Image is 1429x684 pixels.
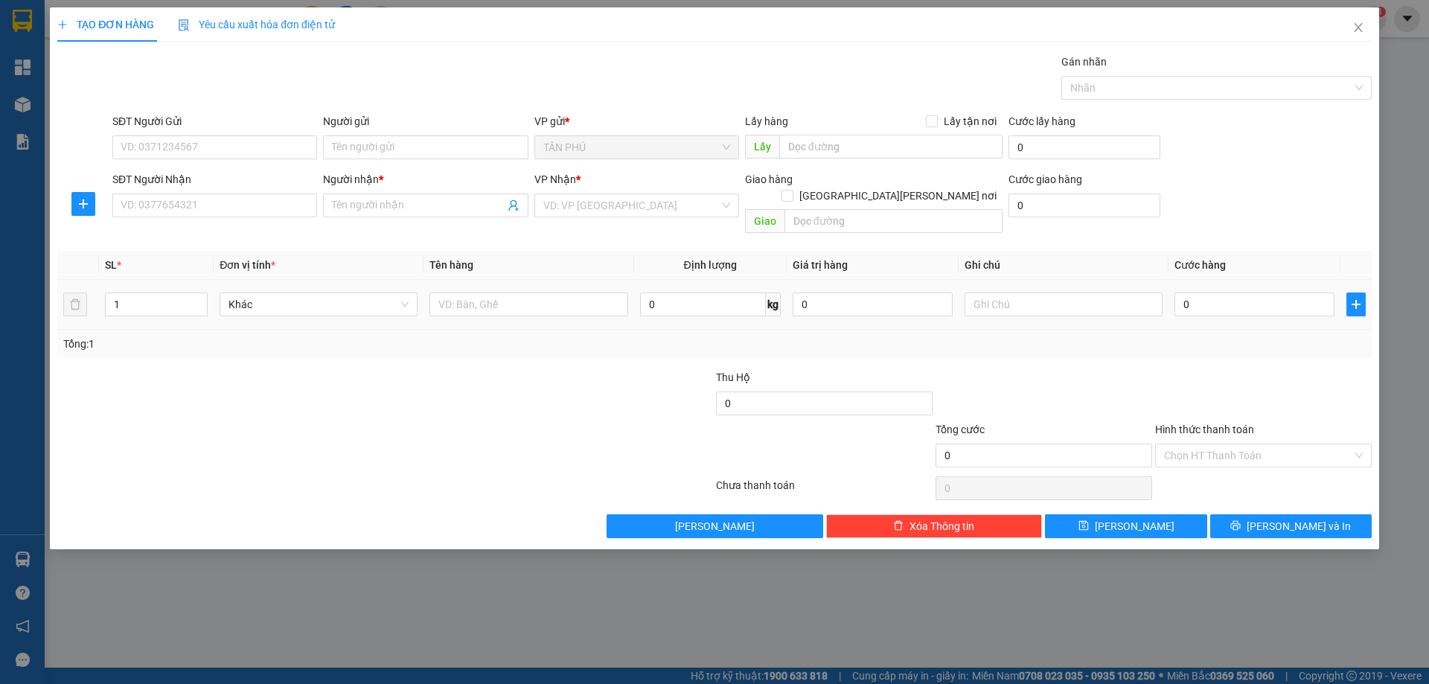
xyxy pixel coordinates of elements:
div: Người gửi [323,113,528,130]
input: 0 [793,293,953,316]
input: VD: Bàn, Ghế [429,293,627,316]
input: Cước giao hàng [1008,194,1160,217]
input: Cước lấy hàng [1008,135,1160,159]
span: user-add [508,199,520,211]
input: Dọc đường [784,209,1003,233]
span: Lấy [745,135,779,159]
div: SĐT Người Nhận [112,171,317,188]
input: Ghi Chú [965,293,1163,316]
div: Chưa thanh toán [714,477,934,503]
div: Tổng: 1 [63,336,552,352]
input: Dọc đường [779,135,1003,159]
span: Xóa Thông tin [909,518,974,534]
span: Đơn vị tính [220,259,275,271]
span: Định lượng [684,259,737,271]
span: Yêu cầu xuất hóa đơn điện tử [178,19,335,31]
div: VP gửi [534,113,739,130]
span: VP Nhận [534,173,576,185]
button: delete [63,293,87,316]
div: SĐT Người Gửi [112,113,317,130]
span: Lấy tận nơi [938,113,1003,130]
div: Người nhận [323,171,528,188]
span: TẠO ĐƠN HÀNG [57,19,154,31]
span: Tên hàng [429,259,473,271]
span: Tổng cước [936,423,985,435]
span: close [1352,22,1364,33]
span: Giao hàng [745,173,793,185]
span: plus [1347,298,1365,310]
span: [PERSON_NAME] và In [1247,518,1351,534]
span: Cước hàng [1174,259,1226,271]
img: icon [178,19,190,31]
button: plus [1346,293,1366,316]
span: plus [57,19,68,30]
button: Close [1337,7,1379,49]
span: [GEOGRAPHIC_DATA][PERSON_NAME] nơi [793,188,1003,204]
span: kg [766,293,781,316]
th: Ghi chú [959,251,1169,280]
label: Gán nhãn [1061,56,1107,68]
button: deleteXóa Thông tin [826,514,1043,538]
span: SL [105,259,117,271]
span: TÂN PHÚ [543,136,730,159]
span: Thu Hộ [716,371,750,383]
span: save [1078,520,1089,532]
span: [PERSON_NAME] [675,518,755,534]
label: Hình thức thanh toán [1155,423,1254,435]
span: Lấy hàng [745,115,788,127]
span: delete [893,520,904,532]
span: [PERSON_NAME] [1095,518,1174,534]
button: printer[PERSON_NAME] và In [1210,514,1372,538]
button: plus [71,192,95,216]
span: Khác [228,293,409,316]
span: Giao [745,209,784,233]
button: [PERSON_NAME] [607,514,823,538]
span: printer [1230,520,1241,532]
label: Cước giao hàng [1008,173,1082,185]
span: Giá trị hàng [793,259,848,271]
span: plus [72,198,95,210]
label: Cước lấy hàng [1008,115,1075,127]
button: save[PERSON_NAME] [1045,514,1206,538]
